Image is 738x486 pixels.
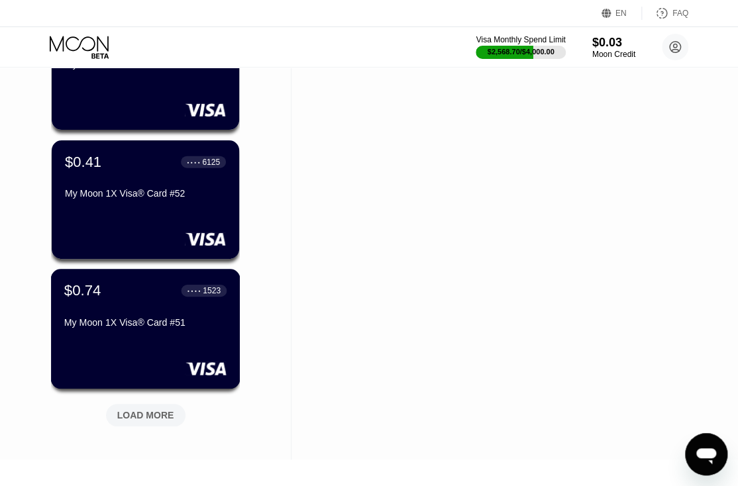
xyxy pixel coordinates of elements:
[52,11,239,130] div: $1.21● ● ● ●9751My Moon 1X Visa® Card #53
[65,188,226,199] div: My Moon 1X Visa® Card #52
[685,433,727,475] iframe: Button to launch messaging window
[187,289,201,293] div: ● ● ● ●
[52,140,239,259] div: $0.41● ● ● ●6125My Moon 1X Visa® Card #52
[52,269,239,388] div: $0.74● ● ● ●1523My Moon 1X Visa® Card #51
[64,282,101,299] div: $0.74
[96,399,195,426] div: LOAD MORE
[202,158,220,167] div: 6125
[203,286,221,295] div: 1523
[642,7,688,20] div: FAQ
[64,317,227,328] div: My Moon 1X Visa® Card #51
[592,36,635,50] div: $0.03
[488,48,554,56] div: $2,568.70 / $4,000.00
[187,160,200,164] div: ● ● ● ●
[592,50,635,59] div: Moon Credit
[615,9,627,18] div: EN
[672,9,688,18] div: FAQ
[476,35,565,59] div: Visa Monthly Spend Limit$2,568.70/$4,000.00
[592,36,635,59] div: $0.03Moon Credit
[65,154,101,171] div: $0.41
[476,35,565,44] div: Visa Monthly Spend Limit
[602,7,642,20] div: EN
[117,409,174,421] div: LOAD MORE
